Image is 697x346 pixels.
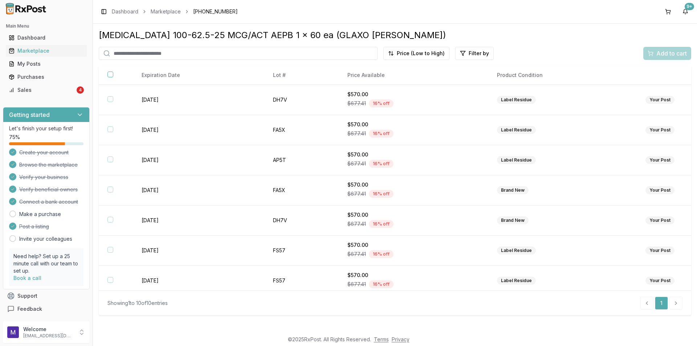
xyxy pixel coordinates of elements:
a: Sales4 [6,84,87,97]
a: Book a call [13,275,41,281]
div: 16 % off [369,250,394,258]
th: Lot # [264,66,339,85]
th: Product Condition [488,66,637,85]
a: Marketplace [151,8,181,15]
div: $570.00 [347,241,480,249]
div: Showing 1 to 10 of 10 entries [107,300,168,307]
a: Dashboard [112,8,138,15]
span: Verify your business [19,174,68,181]
span: [PHONE_NUMBER] [193,8,238,15]
td: FA5X [264,175,339,205]
span: Connect a bank account [19,198,78,205]
span: $677.41 [347,130,366,137]
td: FA5X [264,115,339,145]
span: $677.41 [347,100,366,107]
div: Dashboard [9,34,84,41]
div: Label Residue [497,277,536,285]
td: DH7V [264,205,339,236]
span: $677.41 [347,251,366,258]
button: Feedback [3,302,90,316]
nav: pagination [640,297,682,310]
div: Your Post [645,216,674,224]
button: 9+ [680,6,691,17]
h3: Getting started [9,110,50,119]
div: 16 % off [369,220,394,228]
div: Your Post [645,277,674,285]
td: [DATE] [133,175,264,205]
p: Need help? Set up a 25 minute call with our team to set up. [13,253,79,274]
div: My Posts [9,60,84,68]
td: FS57 [264,266,339,296]
td: [DATE] [133,145,264,175]
div: $570.00 [347,211,480,219]
span: Post a listing [19,223,49,230]
div: Your Post [645,247,674,255]
div: 16 % off [369,99,394,107]
img: User avatar [7,326,19,338]
div: Your Post [645,156,674,164]
div: Your Post [645,186,674,194]
a: My Posts [6,57,87,70]
div: Brand New [497,216,529,224]
span: Browse the marketplace [19,161,78,168]
p: [EMAIL_ADDRESS][DOMAIN_NAME] [23,333,74,339]
button: Dashboard [3,32,90,44]
div: $570.00 [347,272,480,279]
span: $677.41 [347,281,366,288]
span: $677.41 [347,160,366,167]
span: Create your account [19,149,69,156]
span: $677.41 [347,190,366,198]
td: [DATE] [133,205,264,236]
img: RxPost Logo [3,3,49,15]
div: 16 % off [369,130,394,138]
div: Your Post [645,126,674,134]
iframe: Intercom live chat [672,321,690,339]
button: Filter by [455,47,494,60]
div: Purchases [9,73,84,81]
div: 9+ [685,3,694,10]
td: [DATE] [133,85,264,115]
div: Sales [9,86,75,94]
a: Marketplace [6,44,87,57]
td: [DATE] [133,266,264,296]
p: Let's finish your setup first! [9,125,83,132]
div: Label Residue [497,126,536,134]
div: $570.00 [347,121,480,128]
div: $570.00 [347,91,480,98]
a: Purchases [6,70,87,84]
div: Label Residue [497,247,536,255]
h2: Main Menu [6,23,87,29]
span: $677.41 [347,220,366,228]
div: Your Post [645,96,674,104]
th: Price Available [339,66,488,85]
a: Terms [374,336,389,342]
a: Privacy [392,336,409,342]
button: Sales4 [3,84,90,96]
div: Marketplace [9,47,84,54]
a: Invite your colleagues [19,235,72,243]
div: 16 % off [369,160,394,168]
nav: breadcrumb [112,8,238,15]
td: [DATE] [133,115,264,145]
button: Marketplace [3,45,90,57]
button: Support [3,289,90,302]
div: 16 % off [369,280,394,288]
a: Make a purchase [19,211,61,218]
div: Brand New [497,186,529,194]
div: Label Residue [497,156,536,164]
div: [MEDICAL_DATA] 100-62.5-25 MCG/ACT AEPB 1 x 60 ea (GLAXO [PERSON_NAME]) [99,29,691,41]
span: Filter by [469,50,489,57]
button: Price (Low to High) [383,47,449,60]
div: $570.00 [347,181,480,188]
div: 16 % off [369,190,394,198]
span: 75 % [9,134,20,141]
span: Price (Low to High) [397,50,445,57]
div: 4 [77,86,84,94]
button: My Posts [3,58,90,70]
div: Label Residue [497,96,536,104]
a: Dashboard [6,31,87,44]
div: $570.00 [347,151,480,158]
button: Purchases [3,71,90,83]
td: DH7V [264,85,339,115]
td: FS57 [264,236,339,266]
